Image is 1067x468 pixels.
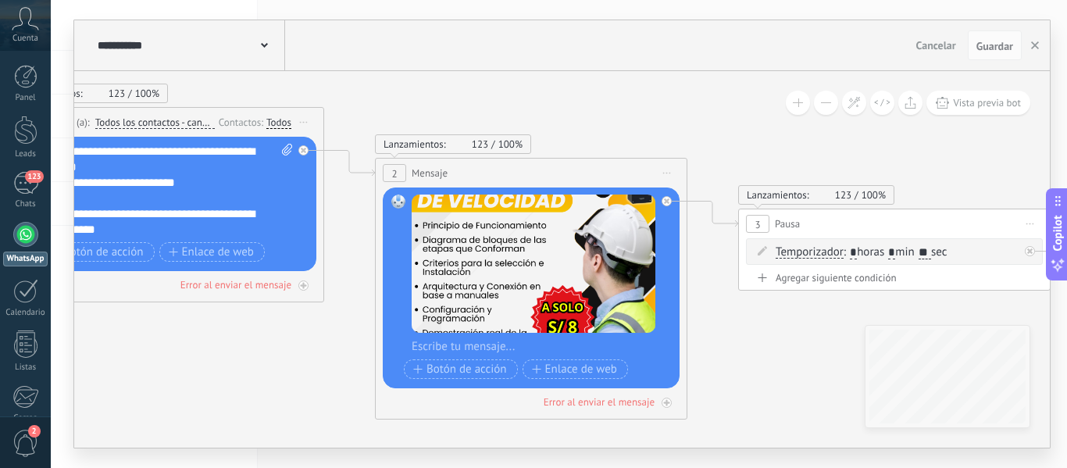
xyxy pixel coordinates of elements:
button: Botón de acción [41,242,155,262]
span: Vista previa bot [953,96,1021,109]
span: Mensaje [412,166,448,180]
span: 123 [472,138,498,151]
span: 2 [391,167,397,180]
span: Todos los contactos - canales seleccionados [95,116,215,129]
span: Enlace de web [532,363,617,376]
span: : horas min sec [844,245,947,259]
div: Todos [266,116,291,129]
div: Error al enviar el mensaje [180,278,291,291]
span: Botón de acción [50,246,144,259]
span: 123 [835,188,862,202]
div: Contactos: [219,115,266,130]
div: WhatsApp [3,252,48,266]
button: Botón de acción [404,359,518,379]
span: 100% [498,138,523,151]
div: Calendario [3,308,48,318]
div: Correo [3,413,48,423]
span: Temporizador [776,246,844,259]
span: Lanzamientos: [747,188,809,202]
span: 123 [25,170,43,183]
img: 4d332b49-dbf4-4c96-881e-70d3f5cdcabd [412,195,655,333]
button: Cancelar [910,34,962,57]
span: Lanzamientos: [384,138,446,151]
span: 3 [755,218,760,231]
span: Cancelar [916,38,956,52]
span: (a): [77,115,90,130]
button: Enlace de web [523,359,628,379]
div: Error al enviar el mensaje [544,395,655,409]
button: Guardar [968,30,1022,60]
span: Enlace de web [169,246,254,259]
span: 100% [135,87,159,100]
div: Listas [3,363,48,373]
span: Cuenta [12,34,38,44]
span: Lanzamientos: [20,87,83,100]
span: Pausa [775,216,800,231]
span: Botón de acción [413,363,507,376]
div: Leads [3,149,48,159]
button: Vista previa bot [926,91,1030,115]
span: 2 [28,425,41,438]
div: Panel [3,93,48,103]
button: Enlace de web [159,242,265,262]
span: 123 [109,87,135,100]
div: Agregar siguiente condición [746,271,1043,284]
span: 100% [862,188,886,202]
span: Guardar [976,41,1013,52]
div: Chats [3,199,48,209]
span: Copilot [1050,215,1065,251]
